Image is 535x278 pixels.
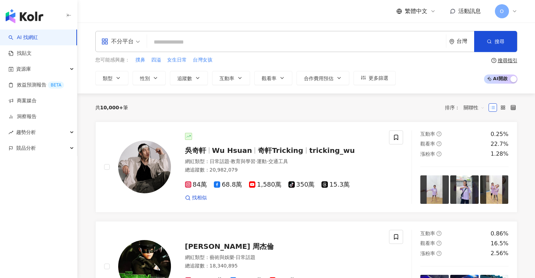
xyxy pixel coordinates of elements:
[500,7,504,15] span: O
[449,39,454,44] span: environment
[219,76,234,81] span: 互動率
[491,150,509,158] div: 1.28%
[437,131,441,136] span: question-circle
[309,146,355,155] span: tricking_wu
[229,159,231,164] span: ·
[167,56,187,64] button: 女生日常
[8,97,37,104] a: 商案媒合
[95,105,128,110] div: 共 筆
[95,122,517,213] a: KOL Avatar吳奇軒Wu Hsuan奇軒Trickingtricking_wu網紅類型：日常話題·教育與學習·運動·交通工具總追蹤數：20,982,07984萬68.8萬1,580萬350...
[437,241,441,246] span: question-circle
[193,57,212,64] span: 台灣女孩
[255,159,257,164] span: ·
[212,146,252,155] span: Wu Hsuan
[267,159,268,164] span: ·
[420,240,435,246] span: 觀看率
[288,181,314,188] span: 350萬
[6,9,43,23] img: logo
[16,124,36,140] span: 趨勢分析
[100,105,123,110] span: 10,000+
[445,102,489,113] div: 排序：
[101,38,108,45] span: appstore
[185,194,207,201] a: 找相似
[464,102,485,113] span: 關聯性
[354,71,396,85] button: 更多篩選
[185,242,274,251] span: [PERSON_NAME] 周杰倫
[8,34,38,41] a: searchAI 找網紅
[437,151,441,156] span: question-circle
[214,181,242,188] span: 68.8萬
[140,76,150,81] span: 性別
[491,140,509,148] div: 22.7%
[185,254,381,261] div: 網紅類型 ：
[151,57,161,64] span: 四溢
[8,50,32,57] a: 找貼文
[304,76,333,81] span: 合作費用預估
[420,175,449,204] img: post-image
[498,58,517,63] div: 搜尋指引
[297,71,349,85] button: 合作費用預估
[95,71,128,85] button: 類型
[420,151,435,157] span: 漲粉率
[16,61,31,77] span: 資源庫
[420,231,435,236] span: 互動率
[236,254,255,260] span: 日常話題
[321,181,350,188] span: 15.3萬
[437,141,441,146] span: question-circle
[254,71,292,85] button: 觀看率
[491,240,509,247] div: 16.5%
[16,140,36,156] span: 競品分析
[151,56,161,64] button: 四溢
[170,71,208,85] button: 追蹤數
[212,71,250,85] button: 互動率
[185,181,207,188] span: 84萬
[262,76,276,81] span: 觀看率
[185,146,206,155] span: 吳奇軒
[491,250,509,257] div: 2.56%
[95,57,130,64] span: 您可能感興趣：
[167,57,187,64] span: 女生日常
[8,113,37,120] a: 洞察報告
[458,8,481,14] span: 活動訊息
[457,38,474,44] div: 台灣
[135,56,146,64] button: 撲鼻
[185,263,381,270] div: 總追蹤數 ： 18,340,895
[258,146,303,155] span: 奇軒Tricking
[474,31,517,52] button: 搜尋
[101,36,134,47] div: 不分平台
[450,175,479,204] img: post-image
[192,194,207,201] span: 找相似
[420,251,435,256] span: 漲粉率
[369,75,388,81] span: 更多篩選
[8,82,64,89] a: 效益預測報告BETA
[420,141,435,147] span: 觀看率
[118,141,171,193] img: KOL Avatar
[491,58,496,63] span: question-circle
[133,71,166,85] button: 性別
[437,251,441,256] span: question-circle
[177,76,192,81] span: 追蹤數
[491,130,509,138] div: 0.25%
[495,39,504,44] span: 搜尋
[185,158,381,165] div: 網紅類型 ：
[103,76,113,81] span: 類型
[249,181,281,188] span: 1,580萬
[257,159,267,164] span: 運動
[420,131,435,137] span: 互動率
[8,130,13,135] span: rise
[234,254,236,260] span: ·
[268,159,288,164] span: 交通工具
[210,254,234,260] span: 藝術與娛樂
[135,57,145,64] span: 撲鼻
[405,7,427,15] span: 繁體中文
[491,230,509,238] div: 0.86%
[192,56,213,64] button: 台灣女孩
[437,231,441,236] span: question-circle
[480,175,509,204] img: post-image
[231,159,255,164] span: 教育與學習
[185,167,381,174] div: 總追蹤數 ： 20,982,079
[210,159,229,164] span: 日常話題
